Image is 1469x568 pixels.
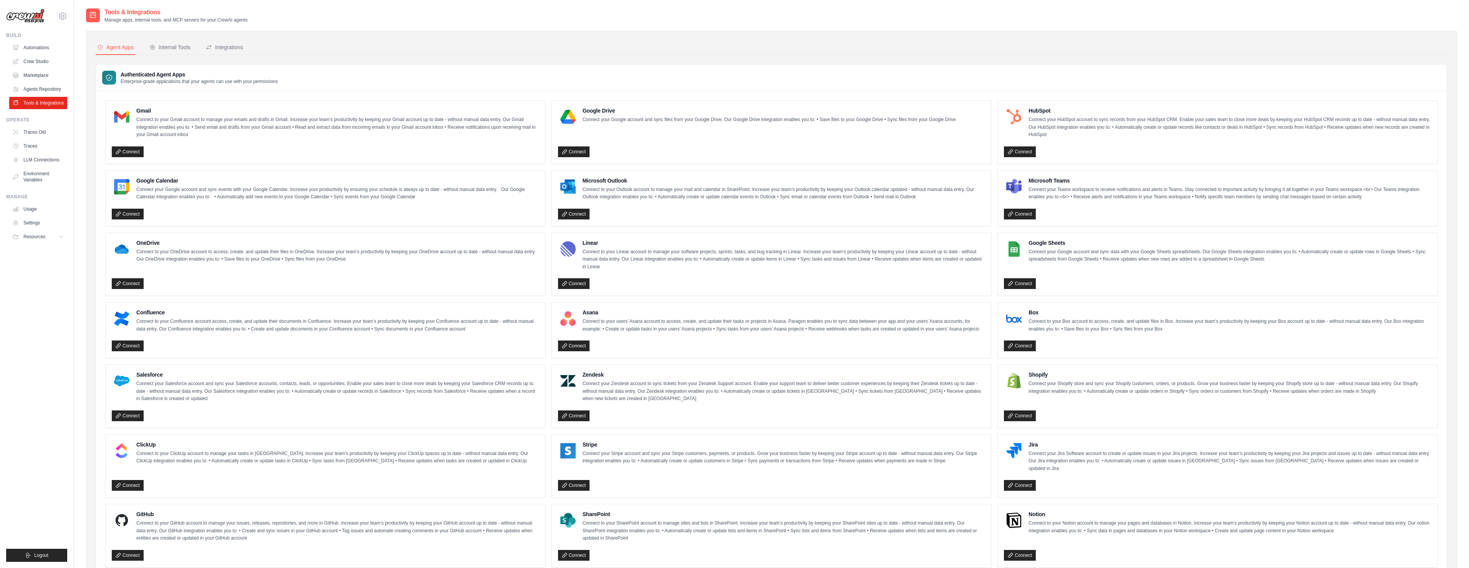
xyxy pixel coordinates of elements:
h4: Google Calendar [136,177,539,184]
h4: Microsoft Teams [1028,177,1431,184]
img: Asana Logo [560,311,576,326]
a: Settings [9,217,67,229]
img: Google Calendar Logo [114,179,129,194]
img: Shopify Logo [1006,373,1022,389]
p: Connect your HubSpot account to sync records from your HubSpot CRM. Enable your sales team to clo... [1028,116,1431,139]
img: SharePoint Logo [560,513,576,528]
a: Connect [558,340,590,351]
h4: Jira [1028,441,1431,448]
img: Microsoft Outlook Logo [560,179,576,194]
p: Connect to your Outlook account to manage your mail and calendar in SharePoint. Increase your tea... [583,186,985,201]
a: Connect [558,278,590,289]
p: Connect to your Confluence account access, create, and update their documents in Confluence. Incr... [136,318,539,333]
p: Connect to your GitHub account to manage your issues, releases, repositories, and more in GitHub.... [136,520,539,542]
h4: Google Sheets [1028,239,1431,247]
h4: HubSpot [1028,107,1431,115]
a: Connect [558,146,590,157]
p: Connect to your Box account to access, create, and update files in Box. Increase your team’s prod... [1028,318,1431,333]
div: Internal Tools [149,43,190,51]
a: Connect [112,410,144,421]
a: Crew Studio [9,55,67,68]
h4: Linear [583,239,985,247]
img: HubSpot Logo [1006,109,1022,125]
a: Connect [1004,480,1036,491]
p: Connect your Google account and sync events with your Google Calendar. Increase your productivity... [136,186,539,201]
button: Agent Apps [96,40,136,55]
img: Microsoft Teams Logo [1006,179,1022,194]
h4: Salesforce [136,371,539,379]
h2: Tools & Integrations [104,8,248,17]
img: GitHub Logo [114,513,129,528]
img: Linear Logo [560,241,576,257]
p: Connect your Teams workspace to receive notifications and alerts in Teams. Stay connected to impo... [1028,186,1431,201]
button: Internal Tools [148,40,192,55]
span: Resources [23,234,45,240]
div: Agent Apps [97,43,134,51]
a: Connect [1004,410,1036,421]
a: Connect [1004,209,1036,219]
p: Connect your Zendesk account to sync tickets from your Zendesk Support account. Enable your suppo... [583,380,985,403]
h4: Box [1028,309,1431,316]
p: Connect to your users’ Asana account to access, create, and update their tasks or projects in Asa... [583,318,985,333]
div: Integrations [206,43,243,51]
a: Connect [1004,550,1036,561]
p: Connect your Stripe account and sync your Stripe customers, payments, or products. Grow your busi... [583,450,985,465]
img: Jira Logo [1006,443,1022,458]
p: Connect your Google account and sync files from your Google Drive. Our Google Drive integration e... [583,116,956,124]
a: Connect [1004,278,1036,289]
h4: SharePoint [583,510,985,518]
h4: Shopify [1028,371,1431,379]
p: Enterprise-grade applications that your agents can use with your permissions [121,78,278,85]
p: Connect to your SharePoint account to manage sites and lists in SharePoint. Increase your team’s ... [583,520,985,542]
h4: Microsoft Outlook [583,177,985,184]
h3: Authenticated Agent Apps [121,71,278,78]
p: Connect your Salesforce account and sync your Salesforce accounts, contacts, leads, or opportunit... [136,380,539,403]
button: Logout [6,549,67,562]
a: Automations [9,42,67,54]
h4: Gmail [136,107,539,115]
a: Connect [112,209,144,219]
img: OneDrive Logo [114,241,129,257]
img: Stripe Logo [560,443,576,458]
img: Notion Logo [1006,513,1022,528]
img: Logo [6,9,45,23]
a: LLM Connections [9,154,67,166]
img: Google Sheets Logo [1006,241,1022,257]
img: Gmail Logo [114,109,129,125]
a: Usage [9,203,67,215]
a: Marketplace [9,69,67,81]
div: Manage [6,194,67,200]
button: Resources [9,231,67,243]
img: Zendesk Logo [560,373,576,389]
h4: OneDrive [136,239,539,247]
h4: Zendesk [583,371,985,379]
img: Box Logo [1006,311,1022,326]
a: Connect [112,480,144,491]
p: Connect your Google account and sync data with your Google Sheets spreadsheets. Our Google Sheets... [1028,248,1431,263]
img: Confluence Logo [114,311,129,326]
p: Connect to your Gmail account to manage your emails and drafts in Gmail. Increase your team’s pro... [136,116,539,139]
h4: ClickUp [136,441,539,448]
span: Logout [34,552,48,558]
h4: GitHub [136,510,539,518]
button: Integrations [204,40,245,55]
img: Google Drive Logo [560,109,576,125]
p: Manage apps, internal tools, and MCP servers for your CrewAI agents [104,17,248,23]
a: Connect [558,410,590,421]
h4: Confluence [136,309,539,316]
a: Traces [9,140,67,152]
h4: Stripe [583,441,985,448]
img: ClickUp Logo [114,443,129,458]
p: Connect to your OneDrive account to access, create, and update their files in OneDrive. Increase ... [136,248,539,263]
a: Connect [558,550,590,561]
div: Operate [6,117,67,123]
p: Connect to your Notion account to manage your pages and databases in Notion. Increase your team’s... [1028,520,1431,535]
h4: Google Drive [583,107,956,115]
a: Connect [558,209,590,219]
p: Connect your Jira Software account to create or update issues in your Jira projects. Increase you... [1028,450,1431,473]
a: Tools & Integrations [9,97,67,109]
a: Connect [112,146,144,157]
a: Traces Old [9,126,67,138]
a: Connect [112,340,144,351]
a: Connect [1004,146,1036,157]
